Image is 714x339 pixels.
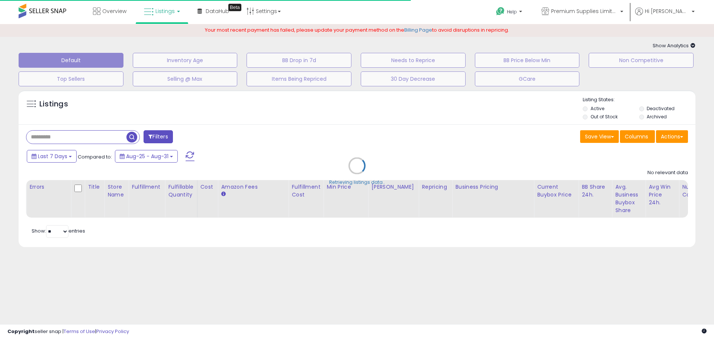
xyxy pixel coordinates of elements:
[102,7,126,15] span: Overview
[653,42,695,49] span: Show Analytics
[404,26,432,33] a: Billing Page
[64,328,95,335] a: Terms of Use
[645,7,689,15] span: Hi [PERSON_NAME]
[490,1,530,24] a: Help
[205,26,509,33] span: Your most recent payment has failed, please update your payment method on the to avoid disruption...
[361,71,466,86] button: 30 Day Decrease
[247,71,351,86] button: Items Being Repriced
[96,328,129,335] a: Privacy Policy
[589,53,694,68] button: Non Competitive
[206,7,229,15] span: DataHub
[7,328,129,335] div: seller snap | |
[635,7,695,24] a: Hi [PERSON_NAME]
[361,53,466,68] button: Needs to Reprice
[133,71,238,86] button: Selling @ Max
[475,53,580,68] button: BB Price Below Min
[7,328,35,335] strong: Copyright
[475,71,580,86] button: GCare
[19,71,123,86] button: Top Sellers
[496,7,505,16] i: Get Help
[19,53,123,68] button: Default
[228,4,241,11] div: Tooltip anchor
[247,53,351,68] button: BB Drop in 7d
[329,179,385,185] div: Retrieving listings data..
[507,9,517,15] span: Help
[133,53,238,68] button: Inventory Age
[551,7,618,15] span: Premium Supplies Limited
[155,7,175,15] span: Listings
